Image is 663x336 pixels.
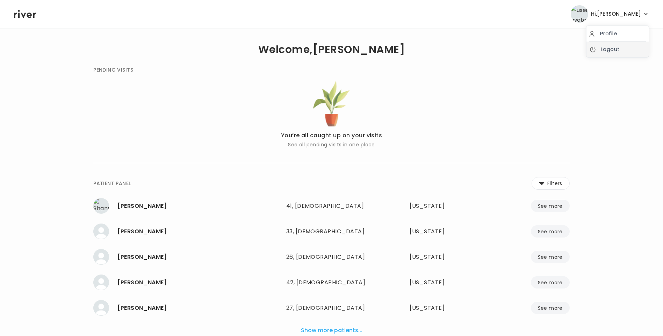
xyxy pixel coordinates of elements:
[531,276,570,288] button: See more
[286,278,377,287] div: 42, [DEMOGRAPHIC_DATA]
[286,227,377,236] div: 33, [DEMOGRAPHIC_DATA]
[93,66,133,74] div: PENDING VISITS
[117,303,281,313] div: TEARA BUCK
[571,5,649,23] button: user avatarHi,[PERSON_NAME]
[117,252,281,262] div: Ezra Kinnell
[531,225,570,238] button: See more
[117,278,281,287] div: Alexandra Grossman
[589,44,646,54] a: Logout
[281,131,382,140] p: You’re all caught up on your visits
[93,179,131,188] div: PATIENT PANEL
[531,251,570,263] button: See more
[571,5,588,23] img: user avatar
[531,302,570,314] button: See more
[93,300,109,316] img: TEARA BUCK
[93,224,109,239] img: Chatorra williams
[589,29,646,38] a: Profile
[591,9,641,19] span: Hi, [PERSON_NAME]
[410,227,473,236] div: Texas
[281,140,382,149] p: See all pending visits in one place
[410,201,473,211] div: Georgia
[258,45,405,54] h1: Welcome, [PERSON_NAME]
[410,303,473,313] div: Texas
[532,177,570,190] button: Filters
[410,252,473,262] div: Ohio
[117,201,281,211] div: Shannon Kail
[117,227,281,236] div: Chatorra williams
[286,252,377,262] div: 26, [DEMOGRAPHIC_DATA]
[93,249,109,265] img: Ezra Kinnell
[410,278,473,287] div: Virginia
[531,200,570,212] button: See more
[93,198,109,214] img: Shannon Kail
[286,303,377,313] div: 27, [DEMOGRAPHIC_DATA]
[93,275,109,290] img: Alexandra Grossman
[286,201,377,211] div: 41, [DEMOGRAPHIC_DATA]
